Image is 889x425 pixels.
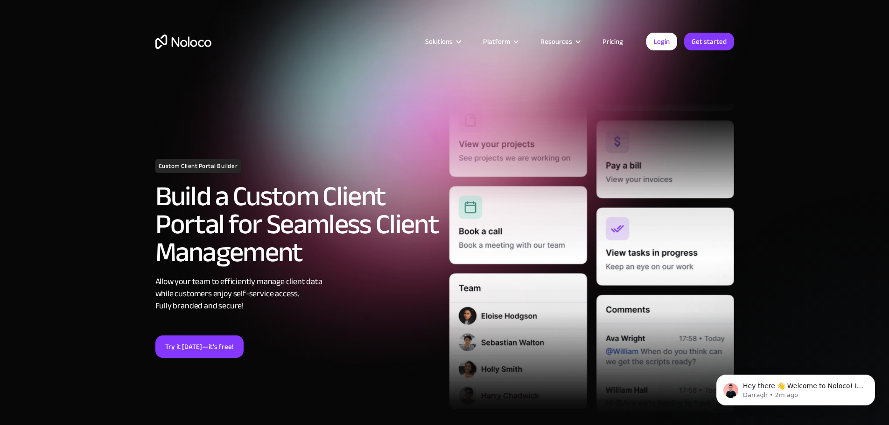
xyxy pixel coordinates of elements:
div: Resources [529,35,591,48]
div: Resources [540,35,572,48]
a: home [155,35,211,49]
div: Allow your team to efficiently manage client data while customers enjoy self-service access. Full... [155,276,440,312]
a: Login [646,33,677,50]
h2: Build a Custom Client Portal for Seamless Client Management [155,182,440,266]
a: Get started [684,33,734,50]
div: Solutions [413,35,471,48]
iframe: Intercom notifications message [702,355,889,420]
a: Try it [DATE]—it’s free! [155,335,244,358]
div: Platform [483,35,510,48]
div: Platform [471,35,529,48]
h1: Custom Client Portal Builder [155,159,241,173]
div: Solutions [425,35,453,48]
a: Pricing [591,35,635,48]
